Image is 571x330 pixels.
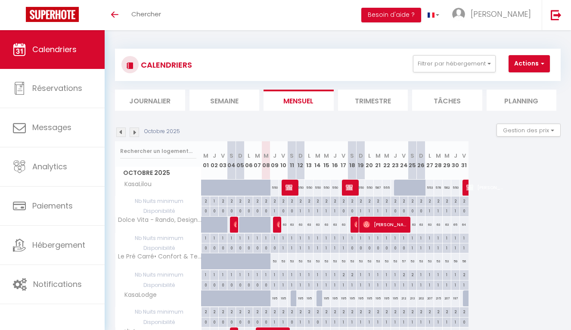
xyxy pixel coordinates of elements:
div: 1 [339,233,348,242]
div: 0 [391,243,399,252]
div: 1 [202,270,210,278]
div: 1 [331,270,339,278]
div: 1 [279,243,287,252]
div: 0 [219,243,227,252]
div: 0 [270,243,279,252]
div: 2 [400,196,408,205]
div: 1 [365,233,373,242]
abbr: J [273,152,276,160]
div: 578 [434,180,443,196]
abbr: S [410,152,414,160]
div: 1 [357,270,365,278]
div: 63 [339,217,348,233]
span: Hébergement [32,240,85,250]
div: 553 [425,180,434,196]
div: 53 [391,253,400,269]
div: 0 [348,206,356,215]
span: Messages [32,122,71,133]
div: 59 [451,253,460,269]
div: 550 [296,180,305,196]
div: 1 [279,233,287,242]
abbr: S [350,152,354,160]
th: 28 [434,141,443,180]
div: 2 [434,196,442,205]
div: 1 [443,206,451,215]
div: 2 [279,196,287,205]
div: 0 [417,206,425,215]
span: Disponibilité [115,243,201,253]
div: 53 [434,253,443,269]
div: 1 [236,233,244,242]
div: 1 [296,233,304,242]
th: 15 [322,141,331,180]
div: 1 [245,233,253,242]
th: 23 [391,141,400,180]
div: 550 [313,180,322,196]
abbr: M [203,152,208,160]
div: 0 [253,206,261,215]
div: 1 [210,196,218,205]
span: [PERSON_NAME] [466,179,506,196]
div: 1 [357,206,365,215]
th: 27 [425,141,434,180]
abbr: S [230,152,233,160]
abbr: V [462,152,466,160]
th: 10 [279,141,288,180]
abbr: J [454,152,457,160]
div: 2 [357,196,365,205]
div: 0 [210,206,218,215]
div: 2 [288,196,296,205]
div: 63 [288,217,296,233]
span: Octobre 2025 [115,167,201,179]
div: 0 [236,206,244,215]
div: 550 [322,180,331,196]
div: 1 [391,233,399,242]
div: 0 [460,206,469,215]
abbr: M [375,152,381,160]
div: 1 [374,206,382,215]
div: 0 [236,243,244,252]
th: 26 [417,141,425,180]
span: [PERSON_NAME] [285,179,297,196]
div: 0 [382,243,391,252]
div: 1 [322,243,330,252]
div: 63 [313,217,322,233]
div: 53 [382,253,391,269]
div: 0 [357,243,365,252]
div: 2 [313,196,322,205]
abbr: J [394,152,397,160]
div: 53 [408,253,417,269]
div: 53 [322,253,331,269]
div: 1 [322,270,330,278]
div: 1 [331,243,339,252]
div: 2 [339,196,348,205]
div: 1 [210,270,218,278]
div: 53 [443,253,451,269]
span: [PERSON_NAME] [277,216,280,233]
div: 63 [279,217,288,233]
div: 63 [331,217,339,233]
th: 02 [210,141,219,180]
div: 53 [331,253,339,269]
abbr: M [436,152,441,160]
button: Actions [509,55,550,72]
abbr: J [213,152,216,160]
div: 1 [227,233,236,242]
div: 1 [313,233,322,242]
div: 2 [365,196,373,205]
div: 53 [357,253,365,269]
div: 1 [219,233,227,242]
img: ... [452,8,465,21]
div: 0 [400,206,408,215]
div: 53 [348,253,357,269]
li: Planning [487,90,557,111]
abbr: M [255,152,260,160]
abbr: L [308,152,310,160]
div: 2 [382,196,391,205]
abbr: D [419,152,423,160]
abbr: V [341,152,345,160]
div: 0 [253,243,261,252]
div: 1 [313,206,322,215]
div: 1 [305,270,313,278]
th: 14 [313,141,322,180]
